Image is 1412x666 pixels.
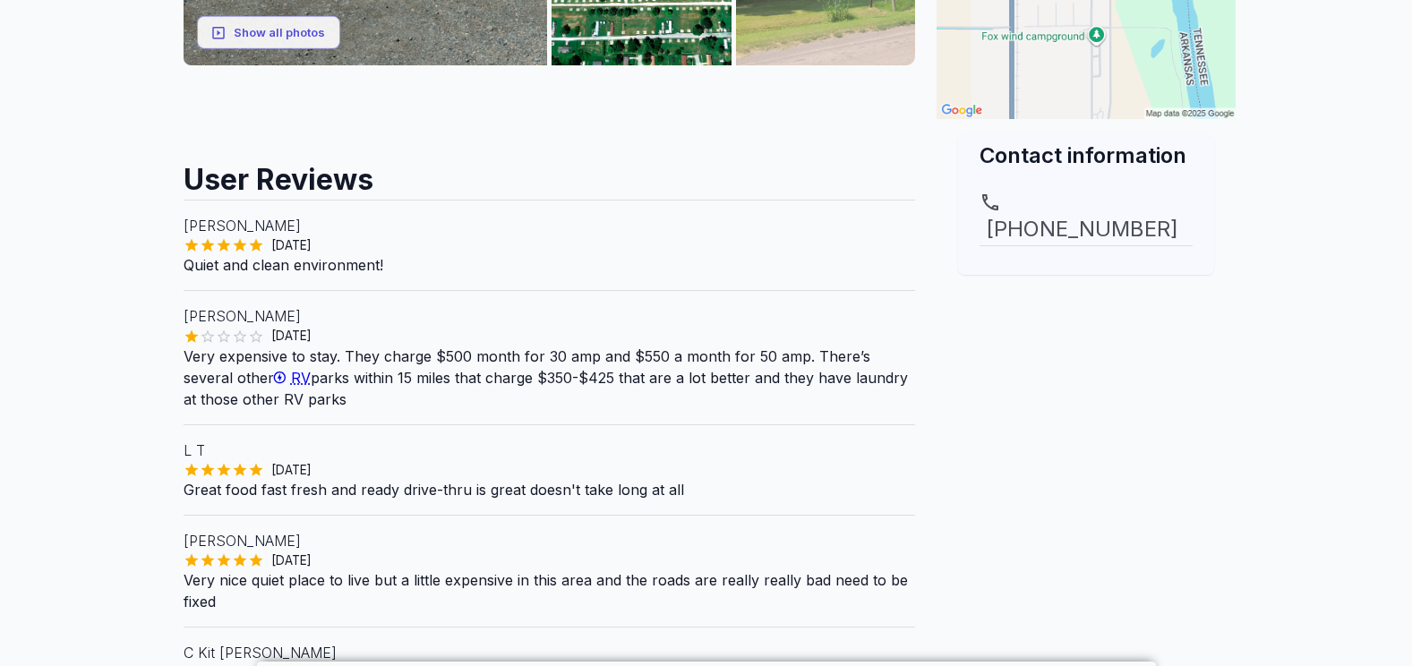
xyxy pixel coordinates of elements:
p: [PERSON_NAME] [184,215,916,236]
p: Very expensive to stay. They charge $500 month for 30 amp and $550 a month for 50 amp. There’s se... [184,346,916,410]
button: Show all photos [197,16,340,49]
p: Great food fast fresh and ready drive-thru is great doesn't take long at all [184,479,916,500]
p: [PERSON_NAME] [184,305,916,327]
span: [DATE] [264,236,319,254]
h2: Contact information [980,141,1193,170]
a: [PHONE_NUMBER] [980,192,1193,245]
span: [DATE] [264,461,319,479]
span: RV [291,369,311,387]
p: Very nice quiet place to live but a little expensive in this area and the roads are really really... [184,569,916,612]
a: RV [274,369,311,387]
p: Quiet and clean environment! [184,254,916,276]
p: L T [184,440,916,461]
span: [DATE] [264,327,319,345]
span: [DATE] [264,551,319,569]
p: [PERSON_NAME] [184,530,916,551]
h2: User Reviews [184,146,916,200]
iframe: Advertisement [184,65,916,146]
iframe: Advertisement [937,275,1236,524]
p: C Kit [PERSON_NAME] [184,642,916,663]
